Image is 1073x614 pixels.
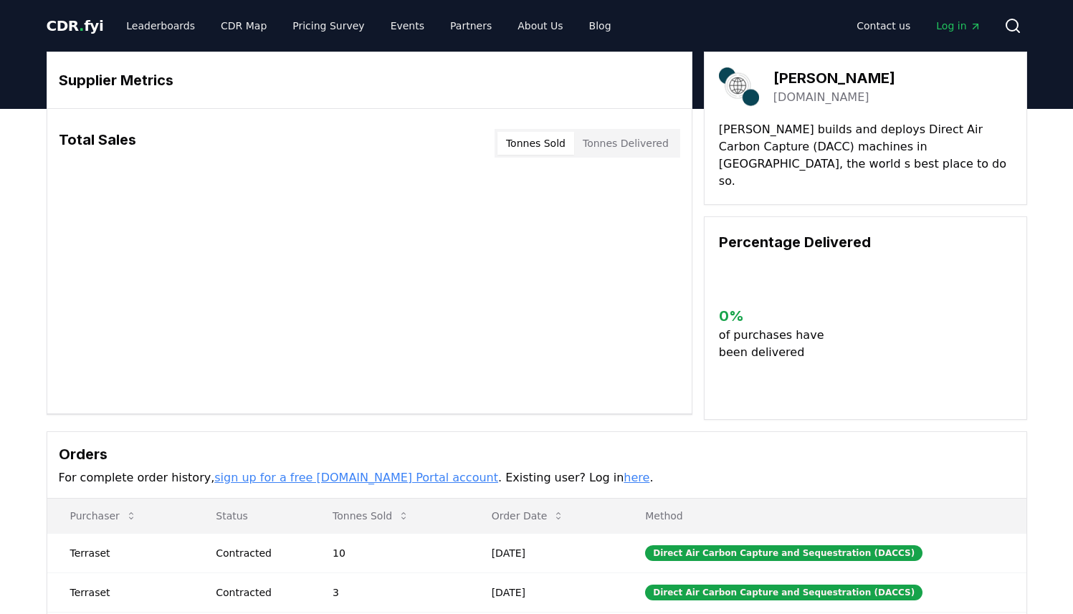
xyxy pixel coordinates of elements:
[845,13,992,39] nav: Main
[59,129,136,158] h3: Total Sales
[59,443,1015,465] h3: Orders
[310,533,469,572] td: 10
[645,545,922,561] div: Direct Air Carbon Capture and Sequestration (DACCS)
[281,13,376,39] a: Pricing Survey
[506,13,574,39] a: About Us
[439,13,503,39] a: Partners
[624,471,649,484] a: here
[379,13,436,39] a: Events
[469,572,623,612] td: [DATE]
[773,89,869,106] a: [DOMAIN_NAME]
[497,132,574,155] button: Tonnes Sold
[204,509,298,523] p: Status
[59,469,1015,486] p: For complete order history, . Existing user? Log in .
[773,67,895,89] h3: [PERSON_NAME]
[719,231,1012,253] h3: Percentage Delivered
[47,17,104,34] span: CDR fyi
[216,585,298,600] div: Contracted
[480,502,576,530] button: Order Date
[574,132,677,155] button: Tonnes Delivered
[719,121,1012,190] p: [PERSON_NAME] builds and deploys Direct Air Carbon Capture (DACC) machines in [GEOGRAPHIC_DATA], ...
[925,13,992,39] a: Log in
[719,327,836,361] p: of purchases have been delivered
[578,13,623,39] a: Blog
[719,305,836,327] h3: 0 %
[719,67,759,107] img: Octavia Carbon-logo
[115,13,206,39] a: Leaderboards
[209,13,278,39] a: CDR Map
[79,17,84,34] span: .
[115,13,622,39] nav: Main
[47,533,194,572] td: Terraset
[310,572,469,612] td: 3
[469,533,623,572] td: [DATE]
[47,16,104,36] a: CDR.fyi
[214,471,498,484] a: sign up for a free [DOMAIN_NAME] Portal account
[59,69,680,91] h3: Supplier Metrics
[47,572,194,612] td: Terraset
[645,585,922,600] div: Direct Air Carbon Capture and Sequestration (DACCS)
[936,19,981,33] span: Log in
[845,13,922,39] a: Contact us
[634,509,1014,523] p: Method
[216,546,298,560] div: Contracted
[321,502,421,530] button: Tonnes Sold
[59,502,148,530] button: Purchaser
